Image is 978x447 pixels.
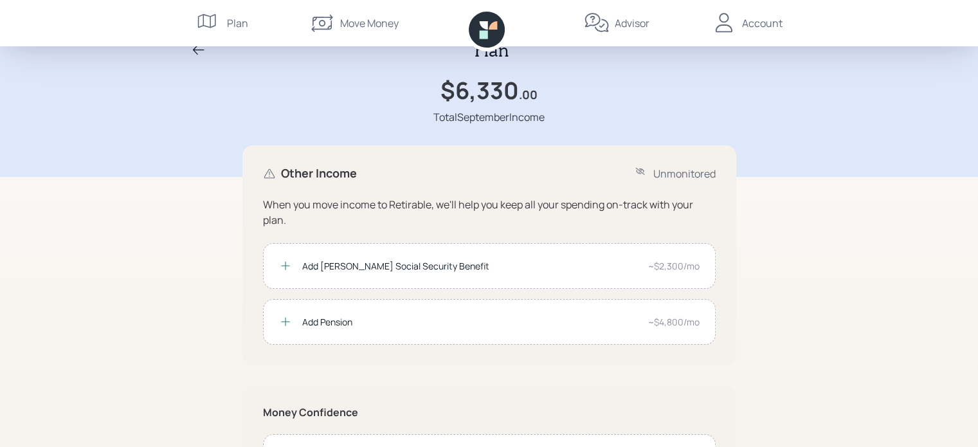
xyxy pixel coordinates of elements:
[440,77,519,104] h1: $6,330
[648,315,700,329] div: ~$4,800/mo
[433,109,545,125] div: Total September Income
[281,167,357,181] h4: Other Income
[615,15,649,31] div: Advisor
[227,15,248,31] div: Plan
[302,259,638,273] div: Add [PERSON_NAME] Social Security Benefit
[302,315,638,329] div: Add Pension
[742,15,783,31] div: Account
[263,197,716,228] div: When you move income to Retirable, we'll help you keep all your spending on-track with your plan.
[648,259,700,273] div: ~$2,300/mo
[653,166,716,181] div: Unmonitored
[475,39,509,61] h2: Plan
[263,406,716,419] h5: Money Confidence
[519,88,538,102] h4: .00
[340,15,399,31] div: Move Money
